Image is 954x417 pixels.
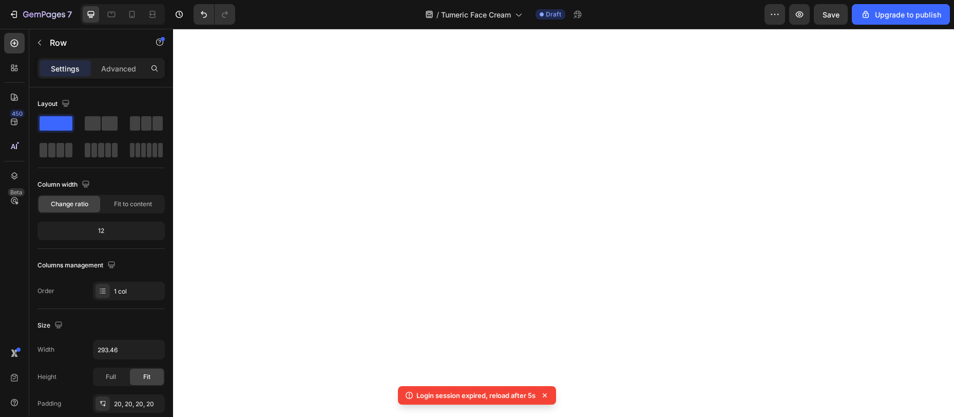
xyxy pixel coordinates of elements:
div: Size [37,319,65,333]
span: Fit [143,372,150,382]
button: 7 [4,4,77,25]
input: Auto [93,340,164,359]
div: Undo/Redo [194,4,235,25]
span: / [436,9,439,20]
button: Upgrade to publish [852,4,950,25]
div: 450 [10,110,25,118]
div: Order [37,286,54,296]
div: Padding [37,399,61,408]
p: Settings [51,63,80,74]
div: 20, 20, 20, 20 [114,400,162,409]
div: Layout [37,97,72,111]
p: 7 [67,8,72,21]
p: Advanced [101,63,136,74]
iframe: To enrich screen reader interactions, please activate Accessibility in Grammarly extension settings [173,29,954,417]
p: Row [50,37,137,49]
div: Columns management [37,259,118,273]
span: Draft [546,10,561,19]
span: Change ratio [51,200,88,209]
span: Tumeric Face Cream [441,9,511,20]
div: Column width [37,178,92,192]
span: Full [106,372,116,382]
div: Height [37,372,56,382]
div: 1 col [114,287,162,296]
div: Upgrade to publish [861,9,941,20]
iframe: To enrich screen reader interactions, please activate Accessibility in Grammarly extension settings [919,367,944,391]
button: Save [814,4,848,25]
div: 12 [40,224,163,238]
div: Beta [8,188,25,196]
div: Width [37,345,54,354]
p: Login session expired, reload after 5s [416,390,536,401]
span: Save [823,10,839,19]
span: Fit to content [114,200,152,209]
